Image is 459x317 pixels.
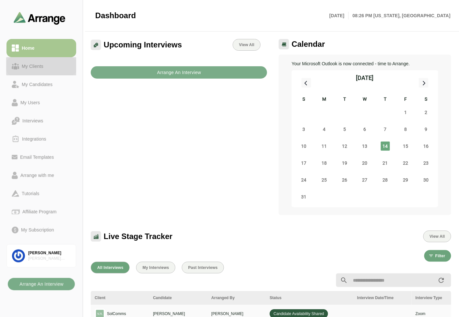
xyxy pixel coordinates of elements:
[320,175,329,184] span: Monday, August 25, 2025
[6,39,76,57] a: Home
[320,142,329,151] span: Monday, August 11, 2025
[91,262,130,273] button: All Interviews
[320,125,329,134] span: Monday, August 4, 2025
[28,250,71,256] div: [PERSON_NAME]
[19,278,64,290] b: Arrange An Interview
[270,295,349,301] div: Status
[107,311,126,317] p: SolComms
[314,95,335,104] div: M
[320,158,329,168] span: Monday, August 18, 2025
[422,108,431,117] span: Saturday, August 2, 2025
[14,12,65,24] img: arrangeai-name-small-logo.4d2b8aee.svg
[28,256,71,261] div: [PERSON_NAME] Associates
[422,175,431,184] span: Saturday, August 30, 2025
[381,175,390,184] span: Thursday, August 28, 2025
[299,125,308,134] span: Sunday, August 3, 2025
[19,81,55,88] div: My Candidates
[157,66,201,79] b: Arrange An Interview
[401,175,410,184] span: Friday, August 29, 2025
[19,44,37,52] div: Home
[6,203,76,221] a: Affiliate Program
[211,295,262,301] div: Arranged By
[299,158,308,168] span: Sunday, August 17, 2025
[211,311,262,317] p: [PERSON_NAME]
[239,43,254,47] span: View All
[19,135,49,143] div: Integrations
[6,148,76,166] a: Email Templates
[422,142,431,151] span: Saturday, August 16, 2025
[18,171,57,179] div: Arrange with me
[299,192,308,201] span: Sunday, August 31, 2025
[182,262,224,273] button: Past Interviews
[153,311,204,317] p: [PERSON_NAME]
[299,175,308,184] span: Sunday, August 24, 2025
[97,265,124,270] span: All Interviews
[340,125,349,134] span: Tuesday, August 5, 2025
[360,125,370,134] span: Wednesday, August 6, 2025
[357,295,408,301] div: Interview Date/Time
[438,276,445,284] i: appended action
[422,158,431,168] span: Saturday, August 23, 2025
[423,231,451,242] button: View All
[19,62,46,70] div: My Clients
[381,142,390,151] span: Thursday, August 14, 2025
[340,158,349,168] span: Tuesday, August 19, 2025
[136,262,175,273] button: My Interviews
[430,234,445,239] span: View All
[188,265,218,270] span: Past Interviews
[18,153,56,161] div: Email Templates
[6,130,76,148] a: Integrations
[95,11,136,20] span: Dashboard
[18,99,42,107] div: My Users
[360,142,370,151] span: Wednesday, August 13, 2025
[6,166,76,184] a: Arrange with me
[355,95,375,104] div: W
[381,158,390,168] span: Thursday, August 21, 2025
[401,142,410,151] span: Friday, August 15, 2025
[422,125,431,134] span: Saturday, August 9, 2025
[435,254,445,258] span: Filter
[356,73,374,82] div: [DATE]
[104,40,182,50] span: Upcoming Interviews
[292,39,325,49] span: Calendar
[20,208,59,216] div: Affiliate Program
[153,295,204,301] div: Candidate
[340,142,349,151] span: Tuesday, August 12, 2025
[375,95,395,104] div: T
[91,66,267,79] button: Arrange An Interview
[340,175,349,184] span: Tuesday, August 26, 2025
[401,125,410,134] span: Friday, August 8, 2025
[6,184,76,203] a: Tutorials
[401,108,410,117] span: Friday, August 1, 2025
[292,60,438,68] p: Your Microsoft Outlook is now connected - time to Arrange.
[6,221,76,239] a: My Subscription
[6,57,76,75] a: My Clients
[401,158,410,168] span: Friday, August 22, 2025
[299,142,308,151] span: Sunday, August 10, 2025
[20,117,46,125] div: Interviews
[104,232,172,241] span: Live Stage Tracker
[19,190,42,197] div: Tutorials
[360,175,370,184] span: Wednesday, August 27, 2025
[416,95,436,104] div: S
[349,12,451,19] p: 08:26 PM [US_STATE], [GEOGRAPHIC_DATA]
[6,75,76,94] a: My Candidates
[8,278,75,290] button: Arrange An Interview
[6,112,76,130] a: Interviews
[6,244,76,268] a: [PERSON_NAME][PERSON_NAME] Associates
[329,12,348,19] p: [DATE]
[395,95,416,104] div: F
[335,95,355,104] div: T
[381,125,390,134] span: Thursday, August 7, 2025
[424,250,451,262] button: Filter
[360,158,370,168] span: Wednesday, August 20, 2025
[95,295,145,301] div: Client
[18,226,57,234] div: My Subscription
[233,39,261,51] a: View All
[294,95,314,104] div: S
[6,94,76,112] a: My Users
[142,265,169,270] span: My Interviews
